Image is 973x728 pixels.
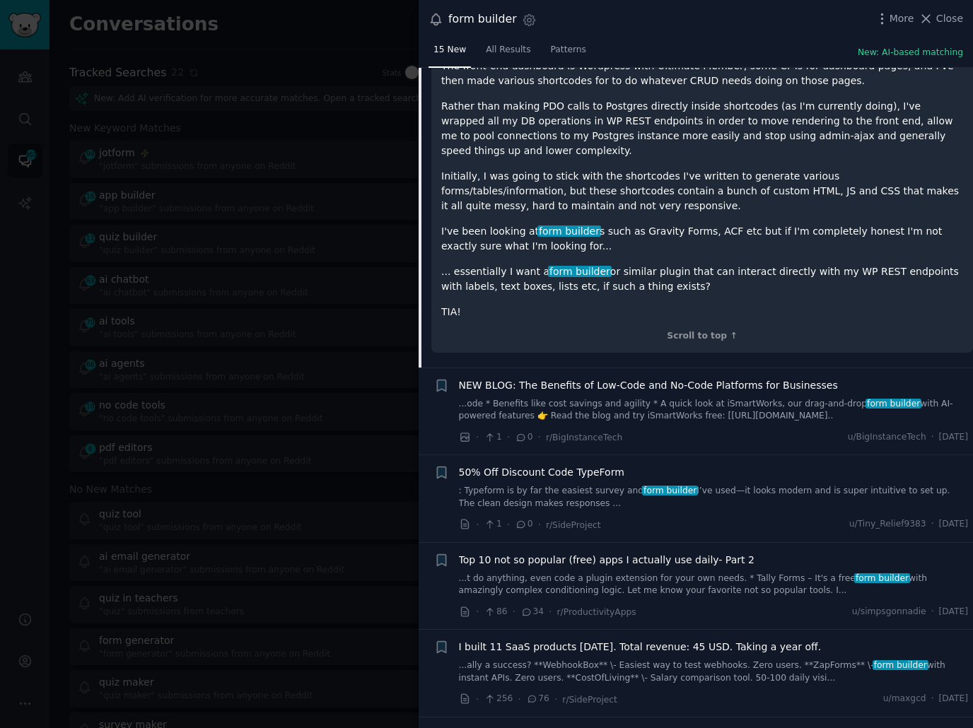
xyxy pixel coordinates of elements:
[642,486,698,495] span: form builder
[441,59,963,88] p: The front-end dashboard is Wordpress with Ultimate Member, some CPTs for dashboard pages, and I'v...
[890,11,914,26] span: More
[936,11,963,26] span: Close
[459,398,969,423] a: ...ode * Benefits like cost savings and agility * A quick look at iSmartWorks, our drag-and-dropf...
[537,225,600,237] span: form builder
[448,11,517,28] div: form builder
[873,660,928,670] span: form builder
[459,378,838,393] a: NEW BLOG: The Benefits of Low-Code and No-Code Platforms for Businesses
[484,693,513,705] span: 256
[459,553,754,568] a: Top 10 not so popular (free) apps I actually use daily- Part 2
[507,517,510,532] span: ·
[538,430,541,445] span: ·
[549,604,552,619] span: ·
[441,169,963,213] p: Initially, I was going to stick with the shortcodes I've written to generate various forms/tables...
[441,99,963,158] p: Rather than making PDO calls to Postgres directly inside shortcodes (as I'm currently doing), I'v...
[546,520,601,530] span: r/SideProject
[459,640,822,654] a: I built 11 SaaS products [DATE]. Total revenue: 45 USD. Taking a year off.
[459,465,624,480] a: 50% Off Discount Code TypeForm
[849,518,926,531] span: u/Tiny_Relief9383
[484,606,507,618] span: 86
[476,692,479,707] span: ·
[513,604,515,619] span: ·
[551,44,586,57] span: Patterns
[546,433,622,442] span: r/BigInstanceTech
[546,39,591,68] a: Patterns
[931,518,934,531] span: ·
[931,693,934,705] span: ·
[481,39,535,68] a: All Results
[931,606,934,618] span: ·
[441,305,963,319] p: TIA!
[429,39,471,68] a: 15 New
[476,604,479,619] span: ·
[883,693,926,705] span: u/maxgcd
[939,518,968,531] span: [DATE]
[484,518,501,531] span: 1
[848,431,926,444] span: u/BigInstanceTech
[459,659,969,684] a: ...ally a success? **WebhookBox** \- Easiest way to test webhooks. Zero users. **ZapForms** \-for...
[858,47,963,59] button: New: AI-based matching
[515,431,532,444] span: 0
[484,431,501,444] span: 1
[486,44,530,57] span: All Results
[866,399,921,409] span: form builder
[875,11,914,26] button: More
[538,517,541,532] span: ·
[548,266,611,277] span: form builder
[557,607,636,617] span: r/ProductivityApps
[939,693,968,705] span: [DATE]
[939,431,968,444] span: [DATE]
[433,44,466,57] span: 15 New
[476,517,479,532] span: ·
[459,485,969,510] a: : Typeform is by far the easiest survey andform builderI’ve used—it looks modern and is super int...
[939,606,968,618] span: [DATE]
[515,518,532,531] span: 0
[931,431,934,444] span: ·
[459,573,969,597] a: ...t do anything, even code a plugin extension for your own needs. * Tally Forms – It's a freefor...
[441,264,963,294] p: ... essentially I want a or similar plugin that can interact directly with my WP REST endpoints w...
[526,693,549,705] span: 76
[919,11,963,26] button: Close
[507,430,510,445] span: ·
[854,573,910,583] span: form builder
[441,224,963,254] p: I've been looking at s such as Gravity Forms, ACF etc but if I'm completely honest I'm not exactl...
[562,695,617,705] span: r/SideProject
[520,606,544,618] span: 34
[554,692,557,707] span: ·
[518,692,520,707] span: ·
[476,430,479,445] span: ·
[852,606,926,618] span: u/simpsgonnadie
[441,330,963,343] div: Scroll to top ↑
